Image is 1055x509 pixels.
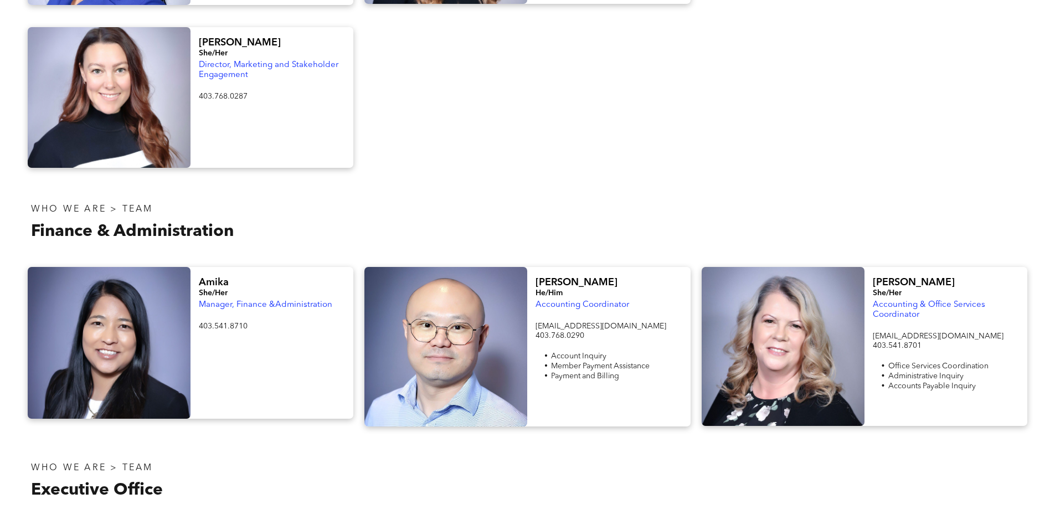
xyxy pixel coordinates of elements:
span: 403.768.0290 [536,332,584,340]
span: [PERSON_NAME] [536,277,617,287]
span: Account Inquiry [551,352,606,360]
span: 403.541.8701 [873,342,922,349]
span: Accounts Payable Inquiry [888,382,976,390]
span: 403.768.0287 [199,92,248,100]
span: Finance & Administration [31,223,234,240]
span: Payment and Billing [551,372,619,380]
span: Office Services Coordination [888,362,989,370]
span: WHO WE ARE > TEAM [31,464,153,472]
span: [PERSON_NAME] [873,277,955,287]
span: 403.541.8710 [199,322,248,330]
span: Executive Office [31,482,163,498]
span: WHO WE ARE > TEAM [31,205,153,214]
span: Manager, Finance &Administration [199,301,332,309]
span: Director, Marketing and Stakeholder Engagement [199,61,338,79]
span: Accounting & Office Services Coordinator [873,301,985,319]
span: She/Her [199,289,228,297]
span: He/Him [536,289,563,297]
span: [PERSON_NAME] [199,38,281,48]
span: She/Her [199,49,228,57]
span: [EMAIL_ADDRESS][DOMAIN_NAME] [873,332,1003,340]
span: Administrative Inquiry [888,372,964,380]
span: Amika [199,277,229,287]
span: Accounting Coordinator [536,301,629,309]
span: [EMAIL_ADDRESS][DOMAIN_NAME] [536,322,666,330]
span: Member Payment Assistance [551,362,650,370]
span: She/Her [873,289,902,297]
